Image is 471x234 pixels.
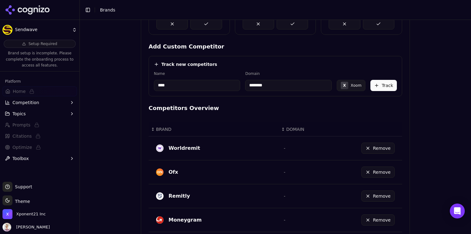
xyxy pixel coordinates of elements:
div: Moneygram [169,216,202,224]
img: ofx [156,168,164,176]
nav: breadcrumb [100,7,115,13]
span: Home [13,88,26,94]
th: DOMAIN [279,122,334,136]
span: Topics [12,111,26,117]
button: Remove [361,214,395,226]
span: - [284,218,285,223]
span: Prompts [12,122,31,128]
button: Track [370,80,397,91]
img: WorldRemit [156,145,164,152]
span: Sendwave [15,27,69,33]
span: Brands [100,7,115,12]
label: Name [154,71,240,76]
img: Xponent21 Inc [2,209,12,219]
div: ↕BRAND [151,126,276,132]
span: - [284,170,285,175]
button: Open user button [2,223,50,232]
span: [PERSON_NAME] [14,224,50,230]
img: moneygram [156,216,164,224]
span: - [284,194,285,199]
label: Domain [245,71,331,76]
button: Remove [361,143,395,154]
p: Brand setup is incomplete. Please complete the onboarding process to access all features. [4,50,76,69]
img: Kiryako Sharikas [2,223,11,232]
div: Platform [2,76,77,86]
span: Citations [12,133,32,139]
span: Setup Required [28,41,57,46]
button: Remove [361,167,395,178]
button: Open organization switcher [2,209,46,219]
span: DOMAIN [286,126,304,132]
img: Remitly [156,192,164,200]
h4: Add Custom Competitor [149,42,402,51]
span: - [284,146,285,151]
h4: Competitors Overview [149,104,402,112]
div: ↕DOMAIN [281,126,331,132]
div: Open Intercom Messenger [450,204,465,218]
span: Theme [12,199,30,204]
th: BRAND [149,122,279,136]
h4: Track new competitors [161,61,217,67]
span: BRAND [156,126,172,132]
span: Xponent21 Inc [16,211,46,217]
span: Competition [12,99,39,106]
span: Toolbox [12,155,29,162]
div: Worldremit [169,145,200,152]
button: Topics [2,109,77,119]
div: Xoom [351,83,362,88]
div: Remitly [169,192,190,200]
span: X [343,83,346,88]
button: Competition [2,98,77,108]
button: Remove [361,190,395,202]
button: Toolbox [2,154,77,163]
div: Ofx [169,168,178,176]
span: Optimize [12,144,32,150]
span: Support [12,184,32,190]
img: Sendwave [2,25,12,35]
